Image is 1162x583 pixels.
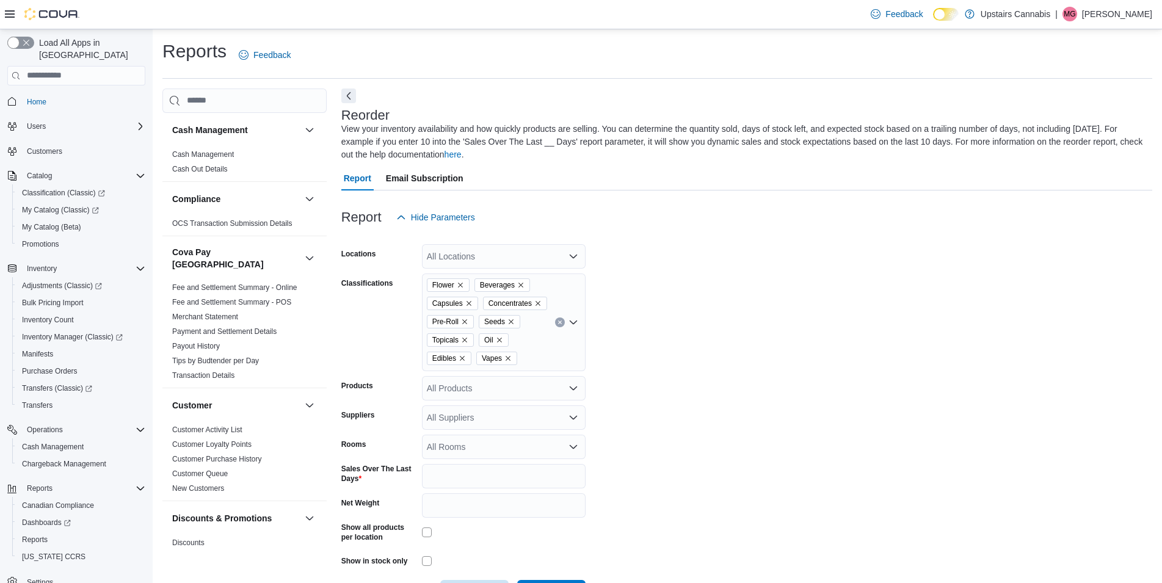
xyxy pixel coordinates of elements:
span: Beverages [480,279,515,291]
button: My Catalog (Beta) [12,219,150,236]
p: | [1055,7,1058,21]
a: My Catalog (Beta) [17,220,86,234]
a: Transaction Details [172,371,234,380]
span: My Catalog (Beta) [17,220,145,234]
h3: Reorder [341,108,390,123]
span: Customer Loyalty Points [172,440,252,449]
span: Transfers (Classic) [17,381,145,396]
span: Reports [22,481,145,496]
span: Adjustments (Classic) [17,278,145,293]
button: Remove Capsules from selection in this group [465,300,473,307]
span: Purchase Orders [22,366,78,376]
span: Edibles [427,352,471,365]
label: Net Weight [341,498,379,508]
a: here [445,150,462,159]
span: Capsules [427,297,478,310]
button: Reports [12,531,150,548]
p: [PERSON_NAME] [1082,7,1152,21]
div: Cash Management [162,147,327,181]
a: Classification (Classic) [17,186,110,200]
button: Cova Pay [GEOGRAPHIC_DATA] [302,251,317,266]
a: Discounts [172,538,205,547]
label: Sales Over The Last Days [341,464,417,483]
span: Manifests [17,347,145,361]
a: Bulk Pricing Import [17,295,89,310]
a: Feedback [234,43,296,67]
a: Payment and Settlement Details [172,327,277,336]
span: Oil [484,334,493,346]
a: Inventory Manager (Classic) [12,328,150,346]
button: Remove Vapes from selection in this group [504,355,512,362]
span: Capsules [432,297,463,310]
button: Transfers [12,397,150,414]
a: Adjustments (Classic) [12,277,150,294]
span: Chargeback Management [22,459,106,469]
span: Bulk Pricing Import [22,298,84,308]
span: Vapes [476,352,517,365]
button: Open list of options [568,442,578,452]
a: Dashboards [17,515,76,530]
span: New Customers [172,483,224,493]
button: Discounts & Promotions [302,511,317,526]
button: Users [22,119,51,134]
button: Cova Pay [GEOGRAPHIC_DATA] [172,246,300,270]
span: Oil [479,333,509,347]
label: Show all products per location [341,523,417,542]
a: Fee and Settlement Summary - Online [172,283,297,292]
span: Cash Management [17,440,145,454]
a: Inventory Manager (Classic) [17,330,128,344]
h3: Discounts & Promotions [172,512,272,524]
span: Transaction Details [172,371,234,380]
button: Open list of options [568,317,578,327]
h3: Customer [172,399,212,411]
a: Purchase Orders [17,364,82,378]
span: MG [1064,7,1075,21]
div: View your inventory availability and how quickly products are selling. You can determine the quan... [341,123,1146,161]
span: Feedback [253,49,291,61]
span: Catalog [27,171,52,181]
span: [US_STATE] CCRS [22,552,85,562]
button: Chargeback Management [12,455,150,473]
span: Chargeback Management [17,457,145,471]
button: Hide Parameters [391,205,480,230]
span: Cash Out Details [172,164,228,174]
a: Home [22,95,51,109]
span: Inventory Manager (Classic) [22,332,123,342]
label: Rooms [341,440,366,449]
a: [US_STATE] CCRS [17,549,90,564]
button: Manifests [12,346,150,363]
span: Customer Queue [172,469,228,479]
span: Users [22,119,145,134]
span: Topicals [427,333,474,347]
button: Purchase Orders [12,363,150,380]
button: Customers [2,142,150,160]
a: Customer Purchase History [172,455,262,463]
div: Customer [162,422,327,501]
span: Load All Apps in [GEOGRAPHIC_DATA] [34,37,145,61]
a: Cash Management [17,440,89,454]
button: Inventory [2,260,150,277]
a: Transfers (Classic) [12,380,150,397]
a: Reports [17,532,53,547]
span: Seeds [484,316,505,328]
button: Remove Edibles from selection in this group [459,355,466,362]
a: Fee and Settlement Summary - POS [172,298,291,306]
span: Washington CCRS [17,549,145,564]
span: Customers [27,147,62,156]
span: Customer Purchase History [172,454,262,464]
button: Home [2,93,150,110]
span: Beverages [474,278,530,292]
span: Tips by Budtender per Day [172,356,259,366]
span: Feedback [885,8,923,20]
span: Operations [22,422,145,437]
span: Purchase Orders [17,364,145,378]
span: Reports [22,535,48,545]
a: OCS Transaction Submission Details [172,219,292,228]
span: Customers [22,143,145,159]
button: Open list of options [568,383,578,393]
label: Show in stock only [341,556,408,566]
button: Customer [172,399,300,411]
span: Fee and Settlement Summary - Online [172,283,297,292]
